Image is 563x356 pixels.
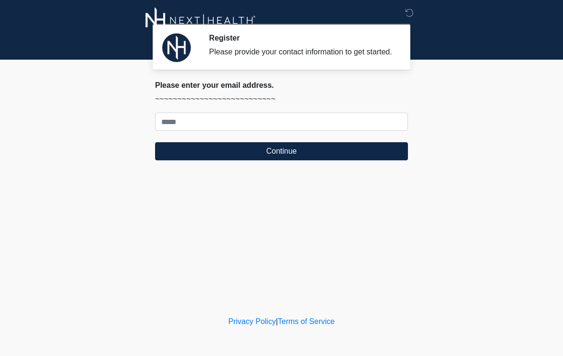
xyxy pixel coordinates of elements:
[146,7,256,33] img: Next-Health Logo
[155,94,408,105] p: ~~~~~~~~~~~~~~~~~~~~~~~~~~~
[209,46,394,58] div: Please provide your contact information to get started.
[155,142,408,160] button: Continue
[229,317,276,325] a: Privacy Policy
[278,317,334,325] a: Terms of Service
[276,317,278,325] a: |
[155,81,408,90] h2: Please enter your email address.
[162,33,191,62] img: Agent Avatar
